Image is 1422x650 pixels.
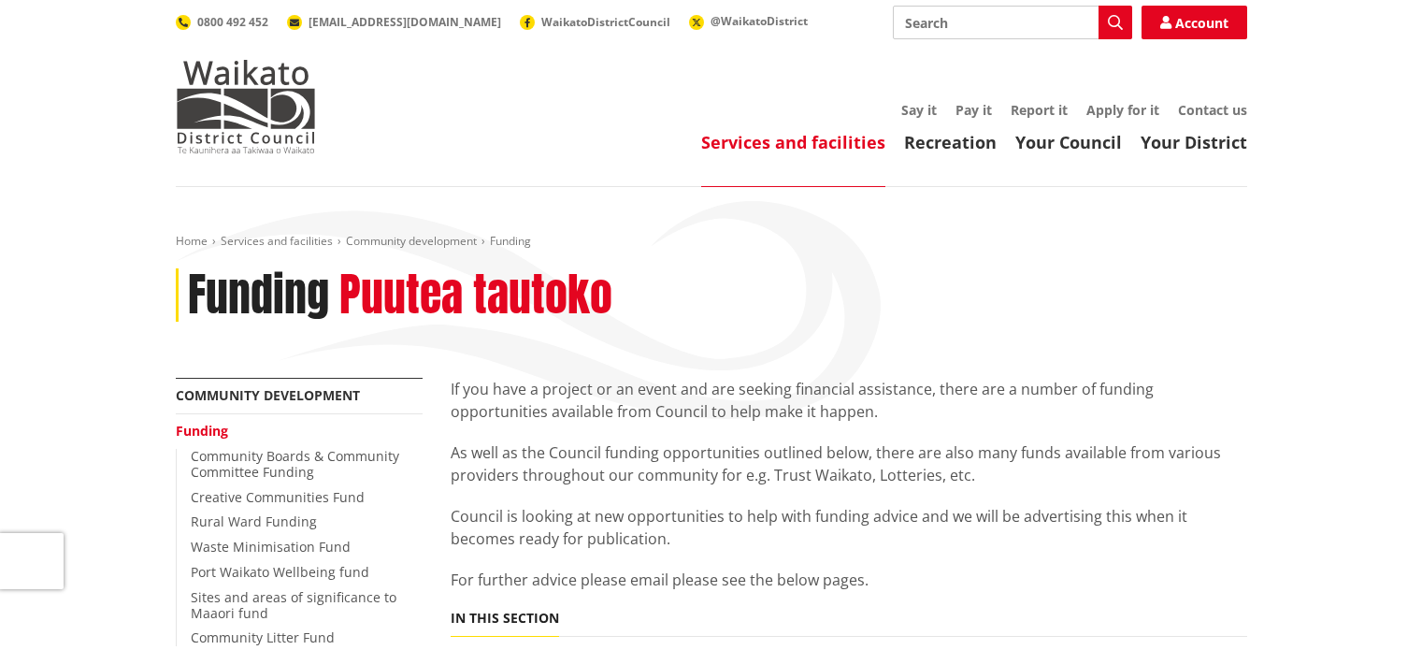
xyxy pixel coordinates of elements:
[451,378,1247,423] p: If you have a project or an event and are seeking financial assistance, there are a number of fun...
[176,422,228,440] a: Funding
[191,538,351,556] a: Waste Minimisation Fund
[191,628,335,646] a: Community Litter Fund
[451,505,1247,550] p: Council is looking at new opportunities to help with funding advice and we will be advertising th...
[520,14,670,30] a: WaikatoDistrictCouncil
[1141,131,1247,153] a: Your District
[191,447,399,481] a: Community Boards & Community Committee Funding
[191,513,317,530] a: Rural Ward Funding
[346,233,477,249] a: Community development
[901,101,937,119] a: Say it
[197,14,268,30] span: 0800 492 452
[701,131,885,153] a: Services and facilities
[904,131,997,153] a: Recreation
[191,588,396,622] a: Sites and areas of significance to Maaori fund
[541,14,670,30] span: WaikatoDistrictCouncil
[1011,101,1068,119] a: Report it
[490,233,531,249] span: Funding
[1015,131,1122,153] a: Your Council
[176,14,268,30] a: 0800 492 452
[176,386,360,404] a: Community development
[711,13,808,29] span: @WaikatoDistrict
[339,268,612,323] h2: Puutea tautoko
[191,488,365,506] a: Creative Communities Fund
[191,563,369,581] a: Port Waikato Wellbeing fund
[1178,101,1247,119] a: Contact us
[176,60,316,153] img: Waikato District Council - Te Kaunihera aa Takiwaa o Waikato
[176,233,208,249] a: Home
[176,234,1247,250] nav: breadcrumb
[689,13,808,29] a: @WaikatoDistrict
[893,6,1132,39] input: Search input
[287,14,501,30] a: [EMAIL_ADDRESS][DOMAIN_NAME]
[955,101,992,119] a: Pay it
[451,569,1247,591] p: For further advice please email please see the below pages.
[451,441,1247,486] p: As well as the Council funding opportunities outlined below, there are also many funds available ...
[1142,6,1247,39] a: Account
[309,14,501,30] span: [EMAIL_ADDRESS][DOMAIN_NAME]
[221,233,333,249] a: Services and facilities
[188,268,329,323] h1: Funding
[451,611,559,627] h5: In this section
[1086,101,1159,119] a: Apply for it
